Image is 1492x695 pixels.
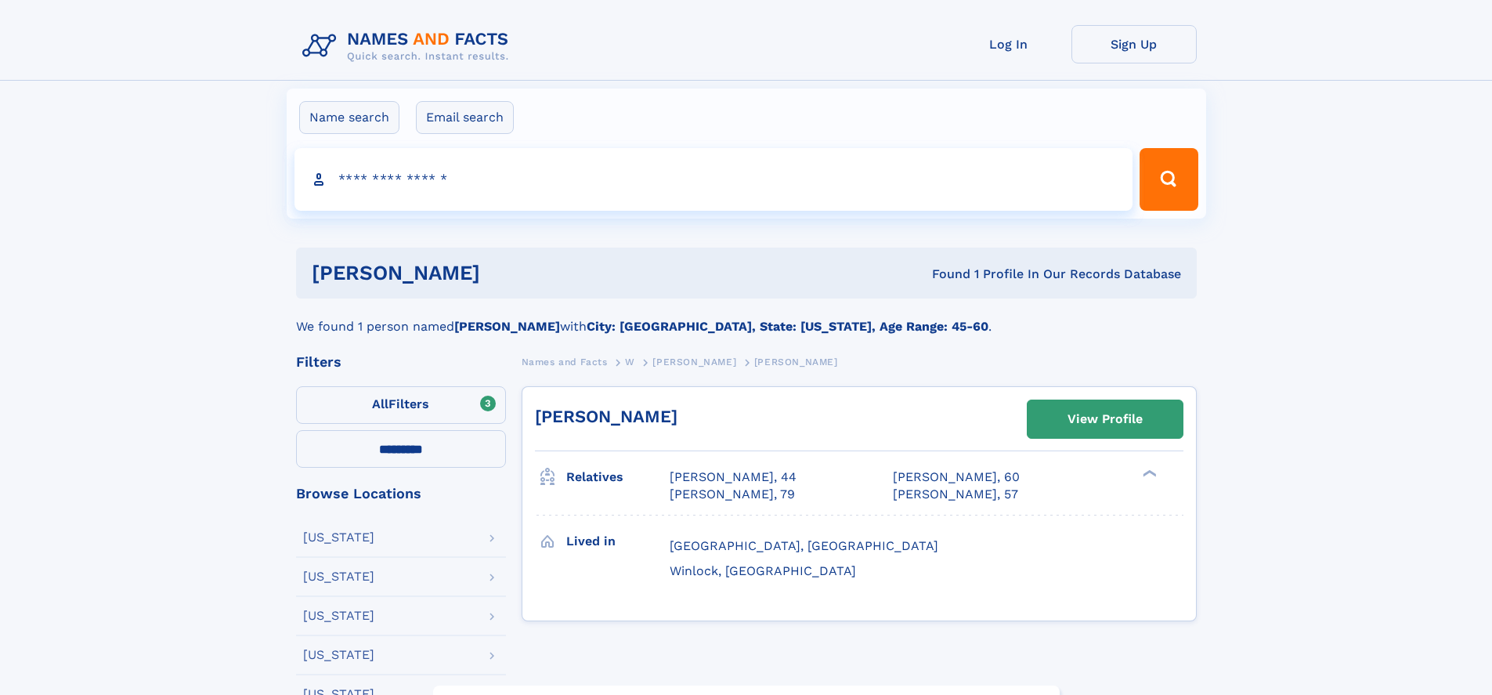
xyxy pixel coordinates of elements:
[587,319,988,334] b: City: [GEOGRAPHIC_DATA], State: [US_STATE], Age Range: 45-60
[522,352,608,371] a: Names and Facts
[1139,469,1158,479] div: ❯
[670,469,797,486] a: [PERSON_NAME], 44
[296,487,506,501] div: Browse Locations
[303,649,374,661] div: [US_STATE]
[294,148,1133,211] input: search input
[454,319,560,334] b: [PERSON_NAME]
[566,528,670,555] h3: Lived in
[296,25,522,67] img: Logo Names and Facts
[296,299,1197,336] div: We found 1 person named with .
[652,357,736,367] span: [PERSON_NAME]
[312,263,706,283] h1: [PERSON_NAME]
[296,386,506,424] label: Filters
[670,563,856,578] span: Winlock, [GEOGRAPHIC_DATA]
[754,357,838,367] span: [PERSON_NAME]
[1071,25,1197,63] a: Sign Up
[416,101,514,134] label: Email search
[566,464,670,490] h3: Relatives
[1140,148,1198,211] button: Search Button
[670,538,938,553] span: [GEOGRAPHIC_DATA], [GEOGRAPHIC_DATA]
[303,570,374,583] div: [US_STATE]
[1068,401,1143,437] div: View Profile
[535,407,677,426] a: [PERSON_NAME]
[296,355,506,369] div: Filters
[303,531,374,544] div: [US_STATE]
[372,396,388,411] span: All
[652,352,736,371] a: [PERSON_NAME]
[625,352,635,371] a: W
[670,486,795,503] a: [PERSON_NAME], 79
[303,610,374,622] div: [US_STATE]
[946,25,1071,63] a: Log In
[893,469,1020,486] a: [PERSON_NAME], 60
[625,357,635,367] span: W
[1028,400,1183,438] a: View Profile
[893,486,1018,503] a: [PERSON_NAME], 57
[706,266,1181,283] div: Found 1 Profile In Our Records Database
[299,101,399,134] label: Name search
